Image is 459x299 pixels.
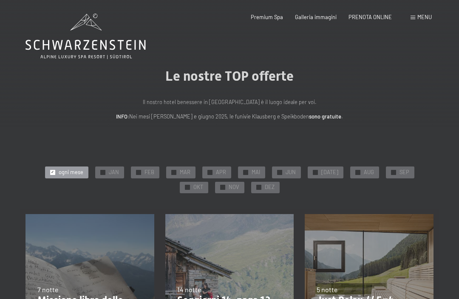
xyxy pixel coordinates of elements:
span: ogni mese [59,169,83,176]
a: Premium Spa [251,14,283,20]
span: ✓ [244,170,247,175]
span: SEP [399,169,409,176]
p: Il nostro hotel benessere in [GEOGRAPHIC_DATA] è il luogo ideale per voi. [59,98,399,106]
span: ✓ [101,170,104,175]
a: Galleria immagini [295,14,337,20]
span: 14 notte [177,285,201,293]
span: ✓ [186,185,189,190]
p: Nei mesi [PERSON_NAME] e giugno 2025, le funivie Klausberg e Speikboden . [59,112,399,121]
span: ✓ [51,170,54,175]
span: Menu [417,14,432,20]
span: MAI [252,169,260,176]
span: Le nostre TOP offerte [165,68,294,84]
strong: sono gratuite [309,113,341,120]
span: JAN [109,169,119,176]
span: 7 notte [37,285,59,293]
span: 5 notte [317,285,338,293]
span: ✓ [257,185,260,190]
span: OKT [193,183,203,191]
strong: INFO: [116,113,129,120]
span: [DATE] [321,169,338,176]
span: ✓ [137,170,140,175]
span: AUG [364,169,374,176]
span: FEB [144,169,154,176]
span: ✓ [278,170,281,175]
span: APR [216,169,226,176]
span: DEZ [265,183,275,191]
span: ✓ [392,170,395,175]
span: ✓ [314,170,317,175]
a: PRENOTA ONLINE [348,14,392,20]
span: JUN [286,169,296,176]
span: NOV [229,183,239,191]
span: ✓ [221,185,224,190]
span: ✓ [356,170,359,175]
span: MAR [180,169,190,176]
